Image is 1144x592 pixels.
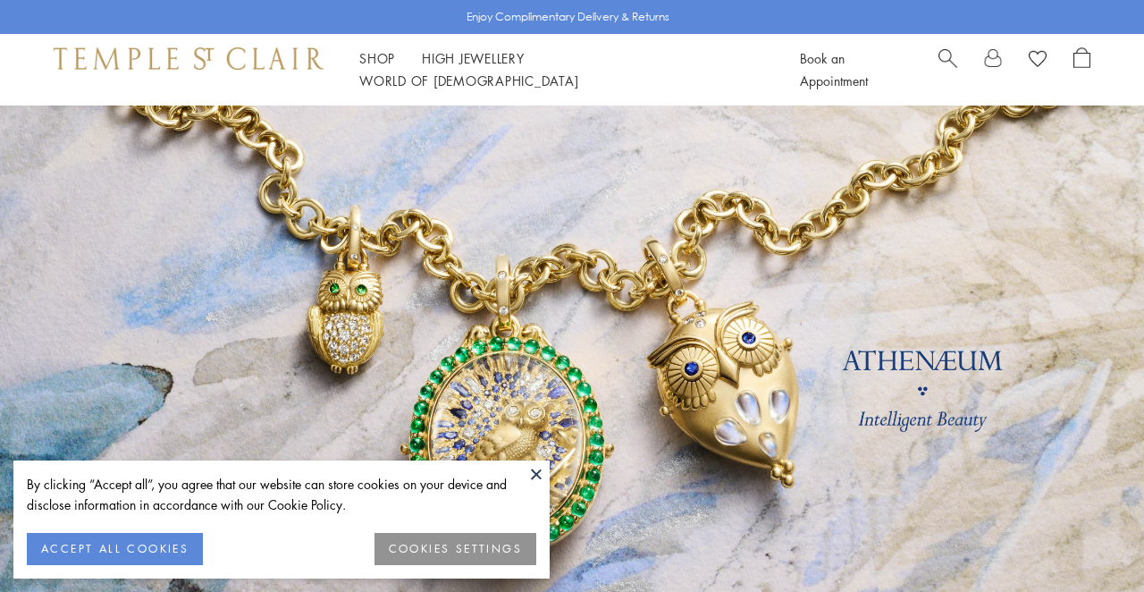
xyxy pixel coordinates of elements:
a: ShopShop [359,49,395,67]
a: High JewelleryHigh Jewellery [422,49,525,67]
a: View Wishlist [1029,47,1047,74]
img: Temple St. Clair [54,47,324,69]
a: World of [DEMOGRAPHIC_DATA]World of [DEMOGRAPHIC_DATA] [359,72,578,89]
button: ACCEPT ALL COOKIES [27,533,203,565]
nav: Main navigation [359,47,760,92]
div: By clicking “Accept all”, you agree that our website can store cookies on your device and disclos... [27,474,536,515]
button: COOKIES SETTINGS [374,533,536,565]
a: Search [938,47,957,92]
p: Enjoy Complimentary Delivery & Returns [467,8,669,26]
a: Open Shopping Bag [1073,47,1090,92]
a: Book an Appointment [800,49,868,89]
